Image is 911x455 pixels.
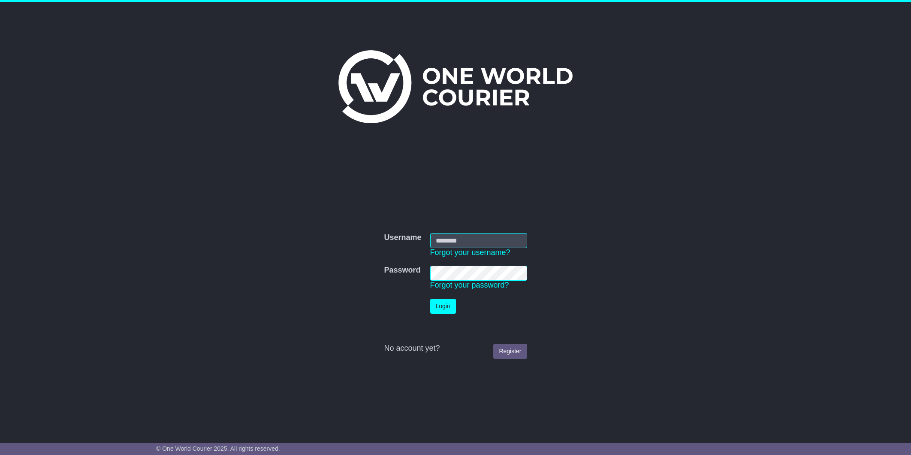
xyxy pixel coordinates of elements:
[493,344,527,359] a: Register
[384,266,420,275] label: Password
[156,445,280,452] span: © One World Courier 2025. All rights reserved.
[430,248,510,257] a: Forgot your username?
[430,299,456,314] button: Login
[430,281,509,289] a: Forgot your password?
[338,50,573,123] img: One World
[384,344,527,353] div: No account yet?
[384,233,421,243] label: Username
